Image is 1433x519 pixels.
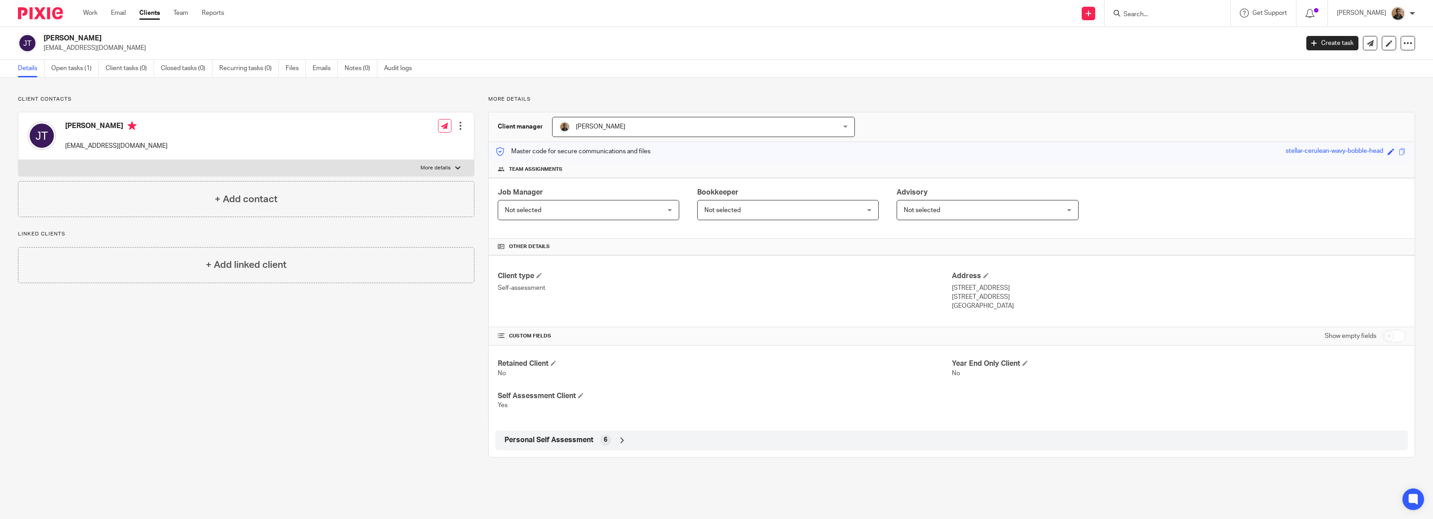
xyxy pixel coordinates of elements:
p: [PERSON_NAME] [1337,9,1386,18]
p: Linked clients [18,231,474,238]
img: svg%3E [18,34,37,53]
p: Self-assessment [498,284,951,293]
span: Yes [498,402,508,408]
i: Primary [128,121,137,130]
img: WhatsApp%20Image%202025-04-23%20.jpg [1391,6,1405,21]
span: Team assignments [509,166,562,173]
a: Details [18,60,44,77]
p: More details [420,164,451,172]
p: [STREET_ADDRESS] [952,284,1406,293]
p: [STREET_ADDRESS] [952,293,1406,302]
span: Not selected [904,207,940,213]
h3: Client manager [498,122,543,131]
img: WhatsApp%20Image%202025-04-23%20.jpg [559,121,570,132]
span: Personal Self Assessment [504,435,593,445]
span: Get Support [1252,10,1287,16]
h4: [PERSON_NAME] [65,121,168,133]
span: [PERSON_NAME] [576,124,625,130]
img: svg%3E [27,121,56,150]
h4: Self Assessment Client [498,391,951,401]
span: Not selected [704,207,741,213]
h4: CUSTOM FIELDS [498,333,951,340]
span: Not selected [505,207,541,213]
p: [EMAIL_ADDRESS][DOMAIN_NAME] [44,44,1293,53]
p: More details [488,96,1415,103]
a: Open tasks (1) [51,60,99,77]
input: Search [1123,11,1203,19]
h4: + Add linked client [206,258,287,272]
a: Files [286,60,306,77]
h4: Address [952,271,1406,281]
a: Team [173,9,188,18]
h4: Retained Client [498,359,951,368]
a: Closed tasks (0) [161,60,212,77]
span: 6 [604,435,607,444]
p: Client contacts [18,96,474,103]
a: Notes (0) [345,60,377,77]
p: [GEOGRAPHIC_DATA] [952,302,1406,311]
a: Work [83,9,97,18]
span: Other details [509,243,550,250]
span: Bookkeeper [697,189,739,196]
img: Pixie [18,7,63,19]
a: Reports [202,9,224,18]
div: stellar-cerulean-wavy-bobble-head [1286,146,1383,157]
span: No [498,370,506,377]
a: Audit logs [384,60,419,77]
h4: Year End Only Client [952,359,1406,368]
a: Client tasks (0) [106,60,154,77]
h4: Client type [498,271,951,281]
a: Create task [1306,36,1358,50]
span: No [952,370,960,377]
p: [EMAIL_ADDRESS][DOMAIN_NAME] [65,142,168,151]
a: Emails [313,60,338,77]
span: Advisory [897,189,928,196]
label: Show empty fields [1325,332,1376,341]
a: Email [111,9,126,18]
a: Recurring tasks (0) [219,60,279,77]
h2: [PERSON_NAME] [44,34,1043,43]
a: Clients [139,9,160,18]
span: Job Manager [498,189,543,196]
p: Master code for secure communications and files [495,147,650,156]
h4: + Add contact [215,192,278,206]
